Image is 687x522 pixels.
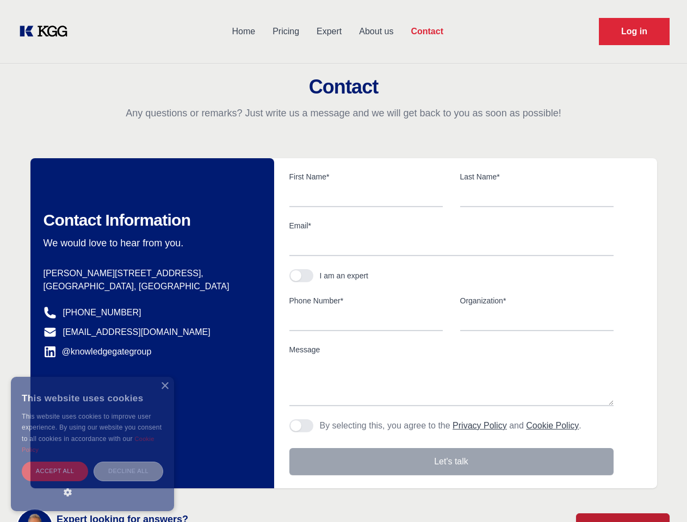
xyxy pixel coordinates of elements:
label: Phone Number* [289,295,443,306]
div: This website uses cookies [22,385,163,411]
a: Request Demo [599,18,670,45]
label: Message [289,344,614,355]
h2: Contact [13,76,674,98]
p: Any questions or remarks? Just write us a message and we will get back to you as soon as possible! [13,107,674,120]
a: Home [223,17,264,46]
a: [PHONE_NUMBER] [63,306,141,319]
div: Close [160,382,169,390]
a: @knowledgegategroup [44,345,152,358]
label: Email* [289,220,614,231]
span: This website uses cookies to improve user experience. By using our website you consent to all coo... [22,413,162,443]
a: About us [350,17,402,46]
a: Cookie Policy [22,436,154,453]
label: Last Name* [460,171,614,182]
iframe: Chat Widget [633,470,687,522]
p: [PERSON_NAME][STREET_ADDRESS], [44,267,257,280]
p: [GEOGRAPHIC_DATA], [GEOGRAPHIC_DATA] [44,280,257,293]
a: [EMAIL_ADDRESS][DOMAIN_NAME] [63,326,211,339]
button: Let's talk [289,448,614,475]
a: Cookie Policy [526,421,579,430]
a: Contact [402,17,452,46]
a: Expert [308,17,350,46]
div: Accept all [22,462,88,481]
a: KOL Knowledge Platform: Talk to Key External Experts (KEE) [17,23,76,40]
div: I am an expert [320,270,369,281]
label: Organization* [460,295,614,306]
div: Decline all [94,462,163,481]
a: Privacy Policy [453,421,507,430]
p: We would love to hear from you. [44,237,257,250]
h2: Contact Information [44,210,257,230]
a: Pricing [264,17,308,46]
p: By selecting this, you agree to the and . [320,419,581,432]
label: First Name* [289,171,443,182]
